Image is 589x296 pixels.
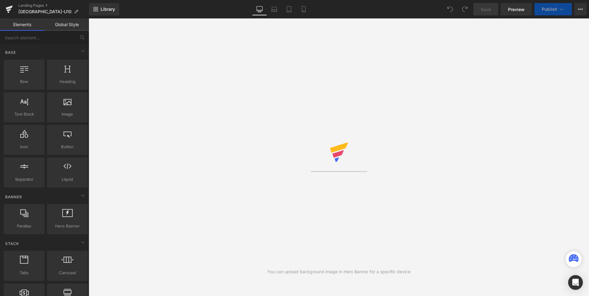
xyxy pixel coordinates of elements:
button: More [574,3,587,15]
button: Undo [444,3,456,15]
span: Publish [542,7,557,12]
span: Carousel [49,270,86,276]
span: Library [101,6,115,12]
span: Text Block [6,111,43,117]
a: Mobile [296,3,311,15]
span: Banner [5,194,23,200]
a: Global Style [44,18,89,31]
span: Row [6,78,43,85]
a: New Library [89,3,119,15]
span: Liquid [49,176,86,183]
span: Preview [508,6,525,13]
span: Stack [5,241,20,247]
span: Tabs [6,270,43,276]
div: Open Intercom Messenger [568,275,583,290]
span: Base [5,49,17,55]
span: [GEOGRAPHIC_DATA]-U10 [18,9,71,14]
a: Preview [501,3,532,15]
div: You can upload background image in Hero Banner for a specific device [267,268,410,275]
span: Button [49,144,86,150]
span: Icon [6,144,43,150]
span: Parallax [6,223,43,229]
a: Tablet [282,3,296,15]
button: Redo [459,3,471,15]
span: Image [49,111,86,117]
button: Publish [534,3,572,15]
span: Hero Banner [49,223,86,229]
a: Landing Pages [18,3,89,8]
a: Laptop [267,3,282,15]
a: Desktop [252,3,267,15]
span: Save [481,6,491,13]
span: Heading [49,78,86,85]
span: Separator [6,176,43,183]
